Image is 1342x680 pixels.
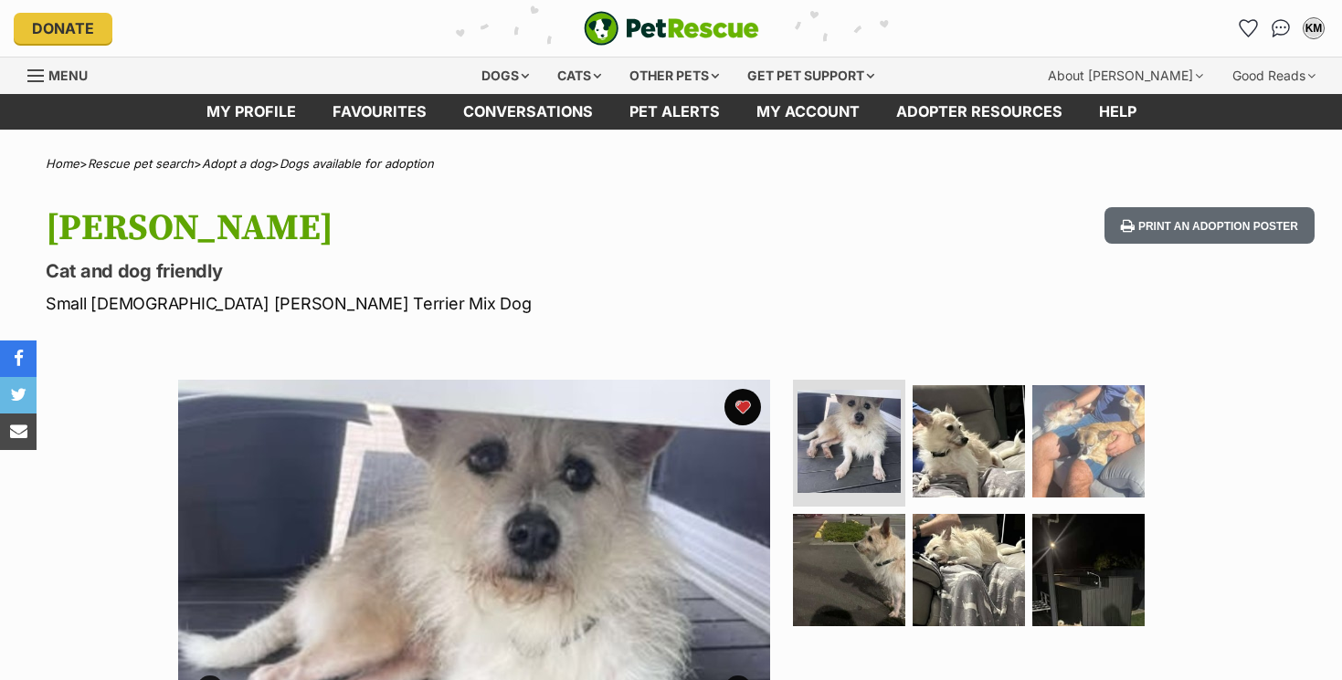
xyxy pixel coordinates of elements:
img: logo-e224e6f780fb5917bec1dbf3a21bbac754714ae5b6737aabdf751b685950b380.svg [584,11,759,46]
a: Home [46,156,79,171]
div: About [PERSON_NAME] [1035,58,1216,94]
a: Donate [14,13,112,44]
p: Small [DEMOGRAPHIC_DATA] [PERSON_NAME] Terrier Mix Dog [46,291,818,316]
img: Photo of Jeffrey [1032,385,1145,497]
a: My profile [188,94,314,130]
button: favourite [724,389,761,425]
span: Menu [48,68,88,83]
img: Photo of Jeffrey [913,514,1025,626]
img: Photo of Jeffrey [793,514,905,626]
a: Conversations [1266,14,1295,43]
div: Good Reads [1220,58,1328,94]
img: Photo of Jeffrey [798,390,901,493]
a: Pet alerts [611,94,738,130]
div: KM [1305,19,1323,37]
h1: [PERSON_NAME] [46,207,818,249]
a: My account [738,94,878,130]
a: Menu [27,58,100,90]
a: Favourites [1233,14,1263,43]
img: Photo of Jeffrey [913,385,1025,497]
p: Cat and dog friendly [46,258,818,284]
a: Dogs available for adoption [280,156,434,171]
div: Cats [544,58,614,94]
ul: Account quick links [1233,14,1328,43]
a: Adopt a dog [202,156,271,171]
img: Photo of Jeffrey [1032,514,1145,626]
a: Favourites [314,94,445,130]
div: Get pet support [734,58,887,94]
img: chat-41dd97257d64d25036548639549fe6c8038ab92f7586957e7f3b1b290dea8141.svg [1272,19,1291,37]
div: Other pets [617,58,732,94]
button: My account [1299,14,1328,43]
a: Help [1081,94,1155,130]
div: Dogs [469,58,542,94]
a: conversations [445,94,611,130]
button: Print an adoption poster [1104,207,1315,245]
a: Rescue pet search [88,156,194,171]
a: Adopter resources [878,94,1081,130]
a: PetRescue [584,11,759,46]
